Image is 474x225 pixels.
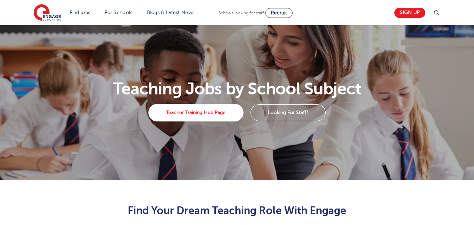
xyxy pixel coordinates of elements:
span: Recruit [271,10,287,15]
a: Sign up [394,8,425,18]
img: Engage Education [34,4,61,22]
h1: Teaching Jobs by School Subject [29,80,445,97]
a: Recruit [265,8,293,18]
a: Find jobs [70,10,91,15]
a: Teacher Training Hub Page [148,104,243,121]
a: For Schools [105,10,132,15]
h2: Find Your Dream Teaching Role With Engage [65,205,409,217]
a: Looking For Staff? [251,104,326,121]
span: Schools looking for staff [219,11,264,15]
a: Blogs & Latest News [147,10,195,15]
